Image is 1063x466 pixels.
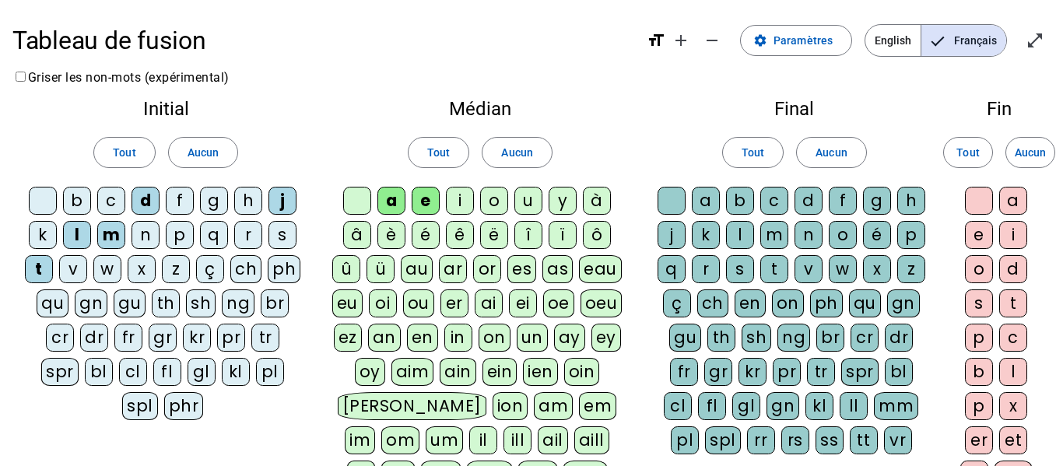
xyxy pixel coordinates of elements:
[665,25,696,56] button: Augmenter la taille de la police
[475,289,503,317] div: ai
[538,426,568,454] div: ail
[166,187,194,215] div: f
[97,221,125,249] div: m
[149,324,177,352] div: gr
[514,187,542,215] div: u
[874,392,918,420] div: mm
[697,289,728,317] div: ch
[493,392,528,420] div: ion
[381,426,419,454] div: om
[29,221,57,249] div: k
[63,187,91,215] div: b
[554,324,585,352] div: ay
[251,324,279,352] div: tr
[334,324,362,352] div: ez
[114,289,146,317] div: gu
[816,426,844,454] div: ss
[767,392,799,420] div: gn
[473,255,501,283] div: or
[885,358,913,386] div: bl
[999,289,1027,317] div: t
[705,426,741,454] div: spl
[196,255,224,283] div: ç
[186,289,216,317] div: sh
[658,221,686,249] div: j
[897,187,925,215] div: h
[999,392,1027,420] div: x
[851,324,879,352] div: cr
[999,324,1027,352] div: c
[268,221,296,249] div: s
[332,255,360,283] div: û
[25,100,307,118] h2: Initial
[579,392,616,420] div: em
[840,392,868,420] div: ll
[965,392,993,420] div: p
[367,255,395,283] div: ü
[921,25,1006,56] span: Français
[97,187,125,215] div: c
[369,289,397,317] div: oi
[760,255,788,283] div: t
[805,392,833,420] div: kl
[703,31,721,50] mat-icon: remove
[829,255,857,283] div: w
[128,255,156,283] div: x
[965,289,993,317] div: s
[707,324,735,352] div: th
[564,358,600,386] div: oin
[25,255,53,283] div: t
[166,221,194,249] div: p
[738,358,767,386] div: kr
[403,289,434,317] div: ou
[439,255,467,283] div: ar
[200,187,228,215] div: g
[999,221,1027,249] div: i
[80,324,108,352] div: dr
[742,324,771,352] div: sh
[93,137,155,168] button: Tout
[658,255,686,283] div: q
[168,137,238,168] button: Aucun
[446,221,474,249] div: ê
[1005,137,1055,168] button: Aucun
[897,255,925,283] div: z
[692,221,720,249] div: k
[119,358,147,386] div: cl
[884,426,912,454] div: vr
[863,255,891,283] div: x
[343,221,371,249] div: â
[523,358,558,386] div: ien
[742,143,764,162] span: Tout
[1026,31,1044,50] mat-icon: open_in_full
[261,289,289,317] div: br
[999,255,1027,283] div: d
[781,426,809,454] div: rs
[12,16,634,65] h1: Tableau de fusion
[647,31,665,50] mat-icon: format_size
[965,221,993,249] div: e
[412,221,440,249] div: é
[960,100,1038,118] h2: Fin
[268,255,300,283] div: ph
[407,324,438,352] div: en
[132,187,160,215] div: d
[999,187,1027,215] div: a
[863,187,891,215] div: g
[1019,25,1051,56] button: Entrer en plein écran
[760,221,788,249] div: m
[807,358,835,386] div: tr
[479,324,510,352] div: on
[507,255,536,283] div: es
[777,324,810,352] div: ng
[222,289,254,317] div: ng
[753,33,767,47] mat-icon: settings
[829,187,857,215] div: f
[579,255,622,283] div: eau
[256,358,284,386] div: pl
[93,255,121,283] div: w
[517,324,548,352] div: un
[188,143,219,162] span: Aucun
[965,255,993,283] div: o
[37,289,68,317] div: qu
